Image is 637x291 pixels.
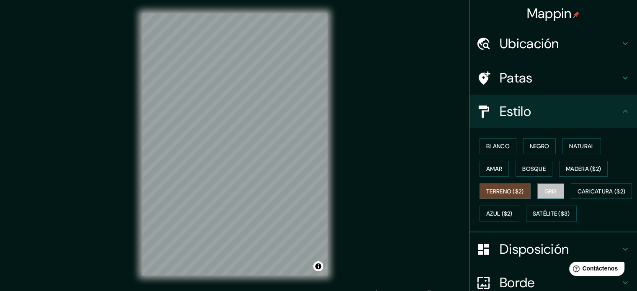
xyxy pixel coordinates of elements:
[313,261,323,271] button: Activar o desactivar atribución
[469,61,637,95] div: Patas
[526,206,577,221] button: Satélite ($3)
[571,183,632,199] button: Caricatura ($2)
[486,188,524,195] font: Terreno ($2)
[516,161,552,177] button: Bosque
[486,210,513,218] font: Azul ($2)
[566,165,601,173] font: Madera ($2)
[523,138,556,154] button: Negro
[480,138,516,154] button: Blanco
[578,188,626,195] font: Caricatura ($2)
[527,5,572,22] font: Mappin
[530,142,549,150] font: Negro
[469,95,637,128] div: Estilo
[500,240,569,258] font: Disposición
[480,183,531,199] button: Terreno ($2)
[573,11,580,18] img: pin-icon.png
[500,35,559,52] font: Ubicación
[469,232,637,266] div: Disposición
[480,161,509,177] button: Amar
[142,13,328,276] canvas: Mapa
[486,165,502,173] font: Amar
[480,206,519,221] button: Azul ($2)
[522,165,546,173] font: Bosque
[562,258,628,282] iframe: Lanzador de widgets de ayuda
[500,103,531,120] font: Estilo
[469,27,637,60] div: Ubicación
[569,142,594,150] font: Natural
[544,188,557,195] font: Gris
[533,210,570,218] font: Satélite ($3)
[500,69,533,87] font: Patas
[537,183,564,199] button: Gris
[486,142,510,150] font: Blanco
[559,161,608,177] button: Madera ($2)
[562,138,601,154] button: Natural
